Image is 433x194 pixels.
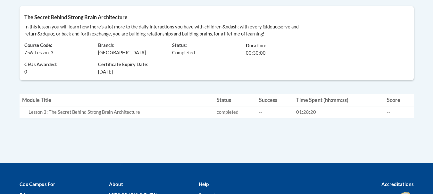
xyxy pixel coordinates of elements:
td: -- [256,106,293,118]
th: Score [384,94,414,106]
span: [GEOGRAPHIC_DATA] [98,50,146,55]
span: Certificate Expiry Date: [98,61,162,68]
span: 00:30:00 [246,50,266,56]
span: Status: [172,43,187,48]
span: Completed [172,50,195,55]
div: -- [387,109,411,116]
b: About [109,181,123,187]
b: Help [199,181,209,187]
span: Branch: [98,43,114,48]
span: 0 [24,68,27,75]
span: The Secret Behind Strong Brain Architecture [24,14,128,20]
b: Accreditations [381,181,414,187]
span: In this lesson you will learn how there's a lot more to the daily interactions you have with chil... [24,24,299,36]
span: [DATE] [98,68,113,75]
span: CEUs Awarded: [24,61,89,68]
td: completed [214,106,257,118]
b: Cox Campus For [20,181,55,187]
th: Status [214,94,257,106]
th: Success [256,94,293,106]
th: Module Title [20,94,214,106]
span: Course Code: [24,43,52,48]
td: 01:28:20 [294,106,384,118]
div: Lesson 3: The Secret Behind Strong Brain Architecture [29,109,212,116]
span: Duration: [246,43,266,48]
th: Time Spent (hh:mm:ss) [294,94,384,106]
span: 756-Lesson_3 [24,50,54,55]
